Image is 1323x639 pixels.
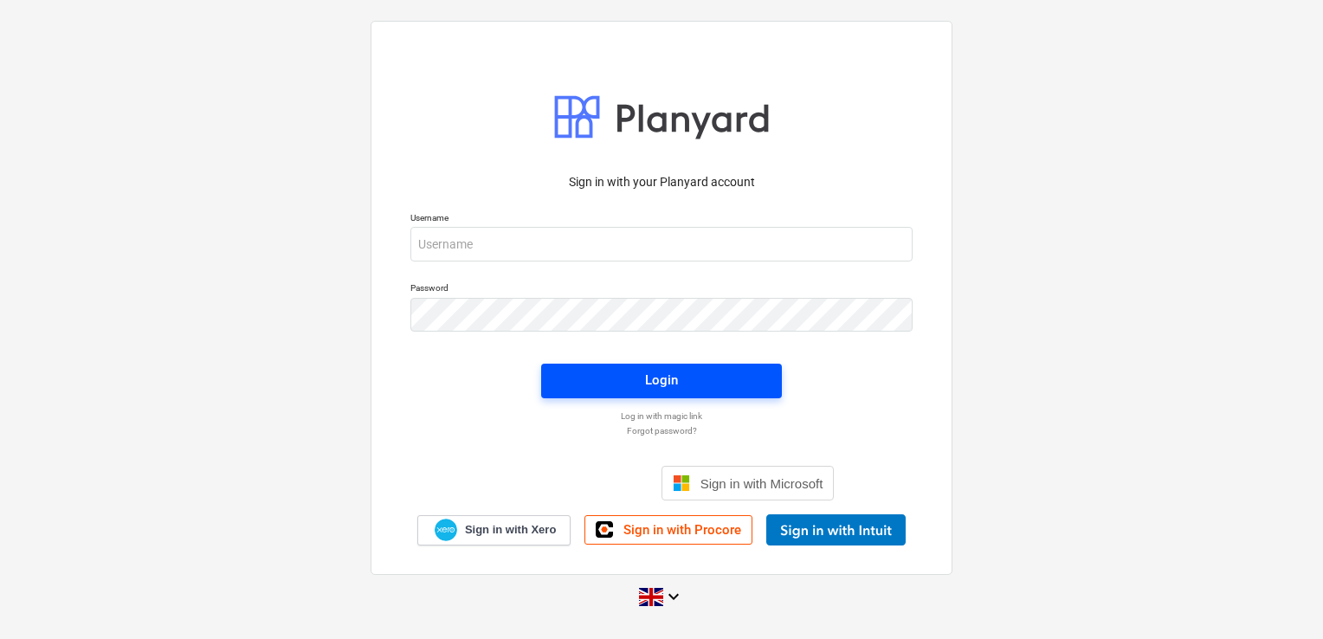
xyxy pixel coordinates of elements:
a: Forgot password? [402,425,921,436]
button: Login [541,364,782,398]
iframe: Chat Widget [1236,556,1323,639]
span: Sign in with Procore [623,522,741,538]
img: Microsoft logo [673,474,690,492]
span: Sign in with Microsoft [700,476,823,491]
input: Username [410,227,913,261]
a: Log in with magic link [402,410,921,422]
iframe: Sign in with Google Button [481,464,656,502]
p: Sign in with your Planyard account [410,173,913,191]
i: keyboard_arrow_down [663,586,684,607]
img: Xero logo [435,519,457,542]
p: Password [410,282,913,297]
div: Login [645,369,678,391]
a: Sign in with Xero [417,515,571,545]
a: Sign in with Procore [584,515,752,545]
span: Sign in with Xero [465,522,556,538]
p: Username [410,212,913,227]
